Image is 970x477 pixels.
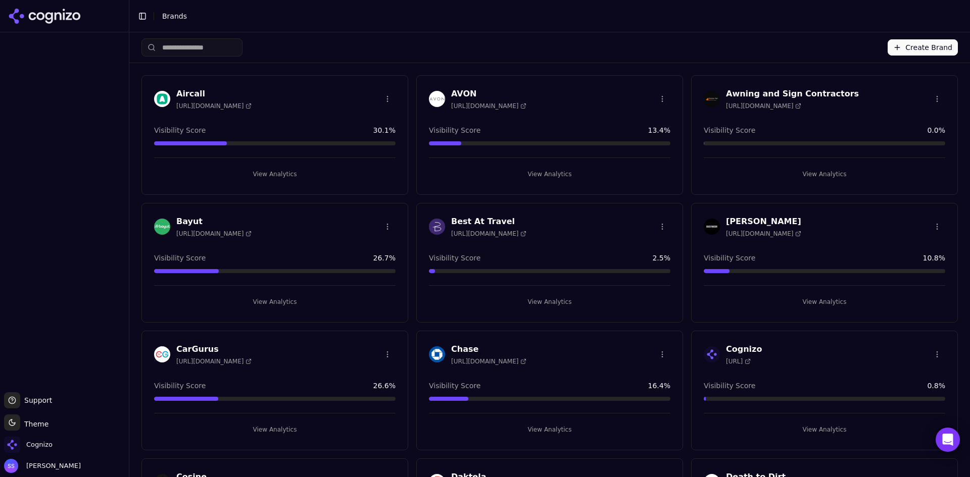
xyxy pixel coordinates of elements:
[726,343,762,355] h3: Cognizo
[451,102,526,110] span: [URL][DOMAIN_NAME]
[927,381,945,391] span: 0.8 %
[4,437,53,453] button: Open organization switcher
[429,421,670,438] button: View Analytics
[373,381,396,391] span: 26.6 %
[726,216,801,228] h3: [PERSON_NAME]
[451,343,526,355] h3: Chase
[26,440,53,449] span: Cognizo
[154,421,396,438] button: View Analytics
[704,294,945,310] button: View Analytics
[704,219,720,235] img: Buck Mason
[923,253,945,263] span: 10.8 %
[726,88,859,100] h3: Awning and Sign Contractors
[154,253,206,263] span: Visibility Score
[451,88,526,100] h3: AVON
[652,253,670,263] span: 2.5 %
[429,381,480,391] span: Visibility Score
[704,346,720,362] img: Cognizo
[429,346,445,362] img: Chase
[936,428,960,452] div: Open Intercom Messenger
[154,294,396,310] button: View Analytics
[429,166,670,182] button: View Analytics
[154,381,206,391] span: Visibility Score
[162,12,187,20] span: Brands
[726,102,801,110] span: [URL][DOMAIN_NAME]
[176,88,252,100] h3: Aircall
[22,461,81,470] span: [PERSON_NAME]
[429,125,480,135] span: Visibility Score
[429,91,445,107] img: AVON
[704,125,755,135] span: Visibility Score
[154,219,170,235] img: Bayut
[154,91,170,107] img: Aircall
[704,421,945,438] button: View Analytics
[154,166,396,182] button: View Analytics
[4,459,18,473] img: Salih Sağdilek
[704,91,720,107] img: Awning and Sign Contractors
[4,437,20,453] img: Cognizo
[429,219,445,235] img: Best At Travel
[162,11,942,21] nav: breadcrumb
[726,230,801,238] span: [URL][DOMAIN_NAME]
[927,125,945,135] span: 0.0 %
[704,253,755,263] span: Visibility Score
[176,357,252,365] span: [URL][DOMAIN_NAME]
[888,39,958,56] button: Create Brand
[726,357,751,365] span: [URL]
[451,357,526,365] span: [URL][DOMAIN_NAME]
[648,381,670,391] span: 16.4 %
[373,125,396,135] span: 30.1 %
[451,216,526,228] h3: Best At Travel
[704,381,755,391] span: Visibility Score
[4,459,81,473] button: Open user button
[176,102,252,110] span: [URL][DOMAIN_NAME]
[176,343,252,355] h3: CarGurus
[429,253,480,263] span: Visibility Score
[704,166,945,182] button: View Analytics
[176,230,252,238] span: [URL][DOMAIN_NAME]
[154,125,206,135] span: Visibility Score
[20,395,52,405] span: Support
[154,346,170,362] img: CarGurus
[373,253,396,263] span: 26.7 %
[648,125,670,135] span: 13.4 %
[176,216,252,228] h3: Bayut
[20,420,48,428] span: Theme
[429,294,670,310] button: View Analytics
[451,230,526,238] span: [URL][DOMAIN_NAME]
